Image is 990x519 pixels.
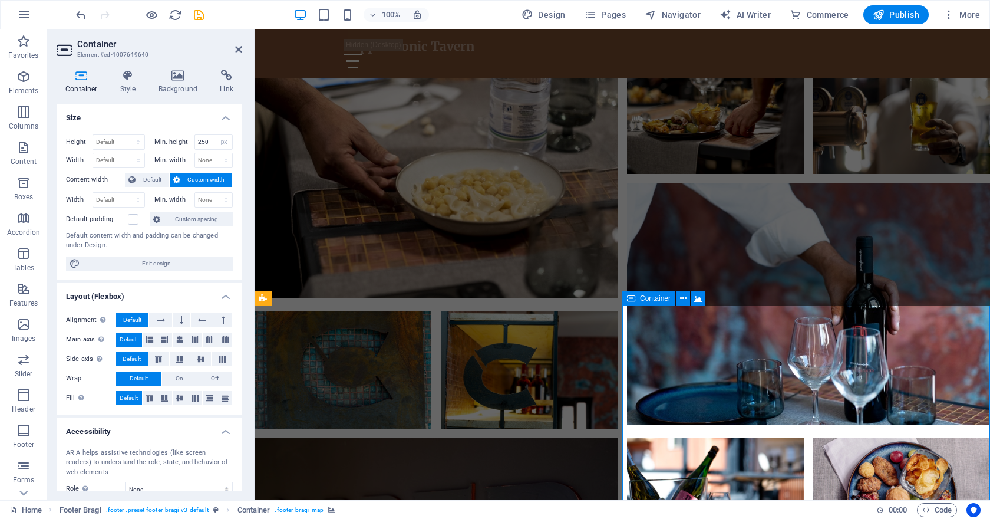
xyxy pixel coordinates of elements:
p: Images [12,334,36,343]
p: Tables [13,263,34,272]
button: Default [116,391,142,405]
button: AI Writer [715,5,775,24]
span: Container [640,295,671,302]
span: On [176,372,183,386]
label: Fill [66,391,116,405]
button: Default [116,352,148,366]
button: Default [125,173,169,187]
div: ARIA helps assistive technologies (like screen readers) to understand the role, state, and behavi... [66,448,233,478]
label: Min. height [154,139,194,145]
span: AI Writer [720,9,771,21]
div: Default content width and padding can be changed under Design. [66,231,233,251]
span: Default [120,391,138,405]
p: Favorites [8,51,38,60]
button: save [192,8,206,22]
button: Custom width [170,173,233,187]
label: Height [66,139,93,145]
span: Commerce [790,9,849,21]
label: Min. width [154,196,194,203]
span: Code [922,503,952,517]
span: Publish [873,9,919,21]
p: Columns [9,121,38,131]
span: Design [522,9,566,21]
span: Click to select. Double-click to edit [60,503,101,517]
h4: Accessibility [57,418,242,439]
i: Reload page [169,8,182,22]
label: Wrap [66,372,116,386]
span: Role [66,482,91,496]
button: Design [517,5,570,24]
label: Main axis [66,333,116,347]
span: Default [130,372,148,386]
h2: Container [77,39,242,50]
span: Click to select. Double-click to edit [237,503,270,517]
span: Edit design [84,257,229,271]
button: Off [197,372,232,386]
span: Default [123,313,141,327]
p: Features [9,298,38,308]
i: On resize automatically adjust zoom level to fit chosen device. [412,9,423,20]
span: : [897,505,899,514]
h6: 100% [381,8,400,22]
button: Default [116,372,161,386]
button: Default [116,333,142,347]
label: Default padding [66,212,128,226]
h4: Style [111,70,150,94]
label: Alignment [66,313,116,327]
i: Save (Ctrl+S) [192,8,206,22]
p: Forms [13,475,34,485]
label: Min. width [154,157,194,163]
button: Usercentrics [966,503,981,517]
h4: Layout (Flexbox) [57,283,242,304]
p: Boxes [14,192,34,202]
h4: Link [211,70,242,94]
button: Edit design [66,257,233,271]
div: Design (Ctrl+Alt+Y) [517,5,570,24]
button: Navigator [640,5,705,24]
label: Content width [66,173,125,187]
label: Side axis [66,352,116,366]
span: Off [211,372,219,386]
button: Pages [580,5,631,24]
button: On [162,372,197,386]
button: reload [168,8,182,22]
p: Elements [9,86,39,96]
button: Click here to leave preview mode and continue editing [144,8,159,22]
span: Custom width [184,173,229,187]
i: Undo: Change image (Ctrl+Z) [74,8,88,22]
h6: Session time [876,503,907,517]
span: Default [120,333,138,347]
button: 100% [364,8,405,22]
span: Custom spacing [164,212,229,226]
span: . footer-bragi-map [275,503,324,517]
i: This element is a customizable preset [213,507,219,513]
button: Default [116,313,148,327]
span: Default [139,173,166,187]
span: Navigator [645,9,701,21]
button: Custom spacing [150,212,233,226]
i: This element contains a background [328,507,335,513]
p: Footer [13,440,34,449]
h4: Background [150,70,212,94]
button: Code [917,503,957,517]
h4: Container [57,70,111,94]
button: undo [74,8,88,22]
span: Default [123,352,141,366]
button: Publish [863,5,929,24]
button: More [938,5,985,24]
p: Accordion [7,228,40,237]
a: Click to cancel selection. Double-click to open Pages [9,503,42,517]
button: Commerce [785,5,854,24]
nav: breadcrumb [60,503,336,517]
p: Slider [15,369,33,379]
p: Header [12,405,35,414]
span: More [943,9,980,21]
label: Width [66,196,93,203]
span: . footer .preset-footer-bragi-v3-default [106,503,209,517]
span: 00 00 [889,503,907,517]
label: Width [66,157,93,163]
span: Pages [585,9,626,21]
h4: Size [57,104,242,125]
h3: Element #ed-1007649640 [77,50,219,60]
p: Content [11,157,37,166]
